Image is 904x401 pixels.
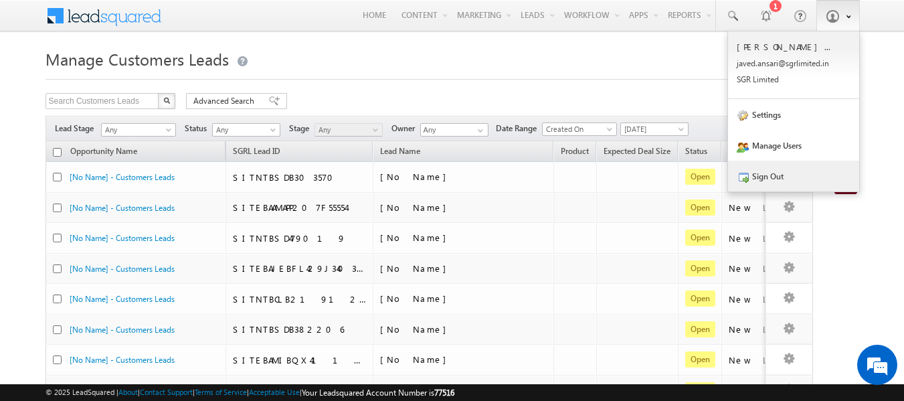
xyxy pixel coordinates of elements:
a: [DATE] [620,123,689,136]
a: Settings [728,99,859,130]
span: Date Range [496,123,542,135]
span: Your Leadsquared Account Number is [302,388,454,398]
a: Stage [722,144,755,161]
span: 77516 [434,388,454,398]
span: SGRL Lead ID [233,146,280,156]
span: [No Name] [380,323,453,335]
span: [No Name] [380,262,453,274]
div: New Lead [729,293,796,305]
div: SITNTBSDB303570 [233,171,367,183]
div: New Lead [729,232,796,244]
span: Open [685,321,715,337]
span: Lead Stage [55,123,99,135]
a: Manage Users [728,130,859,161]
span: Open [685,169,715,185]
span: Any [102,124,171,136]
input: Type to Search [420,123,488,137]
input: Check all records [53,148,62,157]
span: © 2025 LeadSquared | | | | | [46,386,454,399]
div: SITEBAAMAPP207F55554 [233,202,367,214]
a: [No Name] - Customers Leads [70,294,175,304]
span: Advanced Search [193,95,258,107]
span: Stage [289,123,314,135]
div: Chat with us now [70,70,225,88]
span: Open [685,199,715,216]
span: [No Name] [380,171,453,182]
a: [No Name] - Customers Leads [70,325,175,335]
a: Any [101,123,176,137]
span: [DATE] [621,123,685,135]
textarea: Type your message and hit 'Enter' [17,124,244,298]
span: [No Name] [380,353,453,365]
span: Expected Deal Size [604,146,670,156]
a: Terms of Service [195,388,247,396]
span: [No Name] [380,232,453,243]
a: Any [212,123,280,137]
span: Any [213,124,276,136]
a: About [118,388,138,396]
a: Show All Items [470,124,487,137]
span: Status [185,123,212,135]
img: d_60004797649_company_0_60004797649 [23,70,56,88]
a: Opportunity Name [64,144,144,161]
span: Any [315,124,379,136]
em: Start Chat [182,309,243,327]
div: New Lead [729,354,796,366]
p: javed .ansa ri@sg rlimi ted.i n [737,58,850,68]
div: SITEBAMIBQX411M41084 [233,354,367,366]
span: Open [685,230,715,246]
div: New Lead [729,323,796,335]
a: [No Name] - Customers Leads [70,264,175,274]
p: SGR Limit ed [737,74,850,84]
p: [PERSON_NAME]... [737,41,850,52]
span: Open [685,291,715,307]
a: SGRL Lead ID [226,144,287,161]
img: Search [163,97,170,104]
div: SITNTBSD479019 [233,232,367,244]
a: Any [314,123,383,137]
a: Contact Support [140,388,193,396]
div: Minimize live chat window [219,7,252,39]
a: Status [679,144,714,161]
a: [PERSON_NAME]... javed.ansari@sgrlimited.in SGR Limited [728,31,859,99]
div: SITNTBSDB382206 [233,323,367,335]
span: Lead Name [373,144,427,161]
span: Open [685,382,715,398]
span: Open [685,260,715,276]
span: Opportunity Name [70,146,137,156]
span: [No Name] [380,293,453,304]
span: Created On [543,123,612,135]
a: Created On [542,123,617,136]
span: Owner [391,123,420,135]
a: [No Name] - Customers Leads [70,203,175,213]
span: Product [561,146,589,156]
div: New Lead [729,262,796,274]
a: Acceptable Use [249,388,300,396]
div: SITNTBCLB2191250 [233,293,367,305]
a: [No Name] - Customers Leads [70,172,175,182]
a: Expected Deal Size [597,144,677,161]
div: New Lead [729,202,796,214]
div: SITEBAJEBFL429J34030 [233,262,367,274]
span: Open [685,351,715,368]
span: [No Name] [380,202,453,213]
a: [No Name] - Customers Leads [70,355,175,365]
span: Manage Customers Leads [46,48,229,70]
a: Sign Out [728,161,859,191]
a: [No Name] - Customers Leads [70,233,175,243]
